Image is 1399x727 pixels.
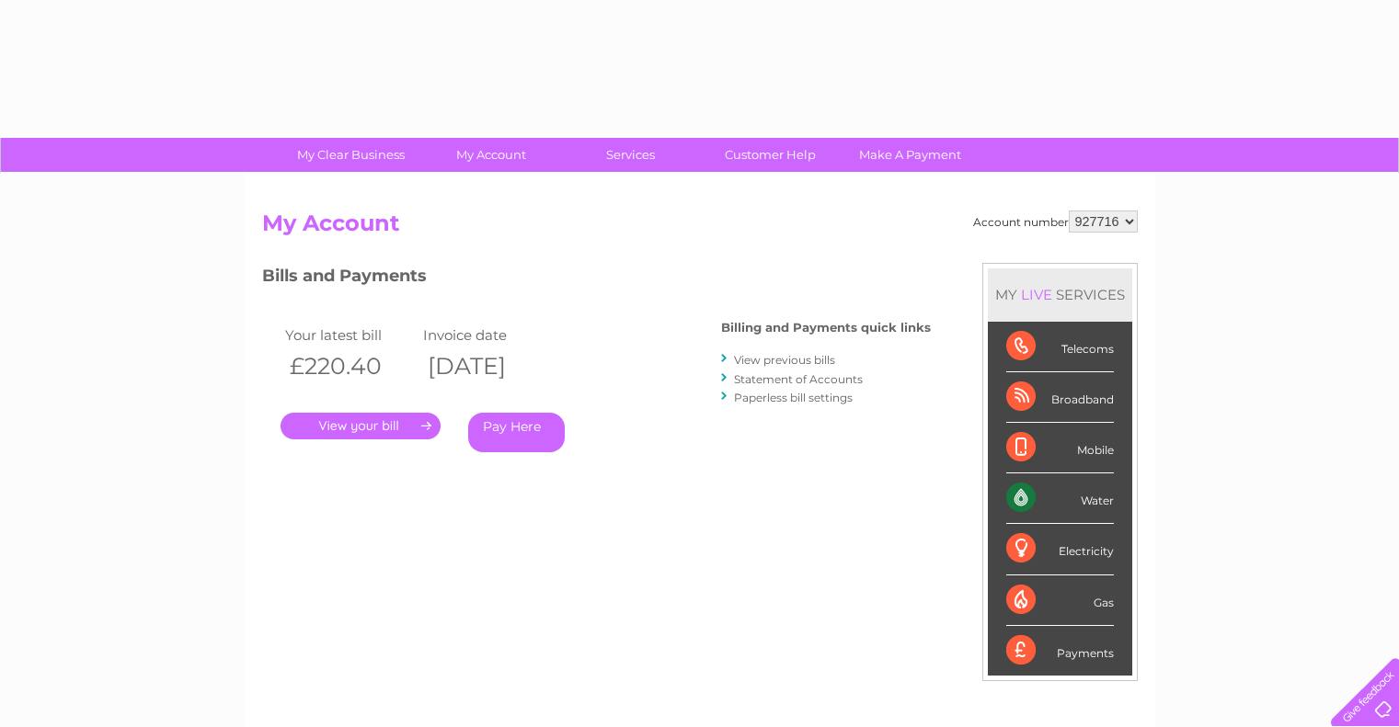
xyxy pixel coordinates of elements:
[734,353,835,367] a: View previous bills
[419,323,556,347] td: Invoice date
[281,347,419,385] th: £220.40
[281,413,441,439] a: .
[1006,626,1114,676] div: Payments
[262,210,1138,245] h2: My Account
[275,138,427,172] a: My Clear Business
[1017,286,1056,303] div: LIVE
[419,347,556,385] th: [DATE]
[1006,575,1114,626] div: Gas
[734,391,853,404] a: Paperless bill settings
[415,138,567,172] a: My Account
[734,372,863,386] a: Statement of Accounts
[1006,423,1114,473] div: Mobile
[834,138,986,172] a: Make A Payment
[694,138,846,172] a: Customer Help
[1006,524,1114,574] div: Electricity
[262,263,931,295] h3: Bills and Payments
[555,138,706,172] a: Services
[721,321,931,335] h4: Billing and Payments quick links
[988,268,1132,321] div: MY SERVICES
[1006,473,1114,524] div: Water
[468,413,565,452] a: Pay Here
[973,210,1138,233] div: Account number
[1006,372,1114,423] div: Broadband
[281,323,419,347] td: Your latest bill
[1006,322,1114,372] div: Telecoms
